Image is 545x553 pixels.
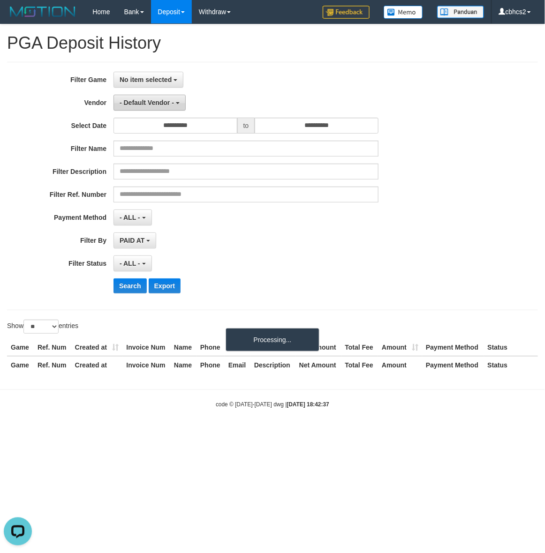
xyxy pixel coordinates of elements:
[120,237,144,244] span: PAID AT
[120,76,172,83] span: No item selected
[378,339,422,356] th: Amount
[120,260,140,267] span: - ALL -
[170,356,197,374] th: Name
[197,339,225,356] th: Phone
[384,6,423,19] img: Button%20Memo.svg
[23,320,59,334] select: Showentries
[114,278,147,293] button: Search
[7,339,34,356] th: Game
[114,209,151,225] button: - ALL -
[341,356,378,374] th: Total Fee
[114,255,151,271] button: - ALL -
[341,339,378,356] th: Total Fee
[170,339,197,356] th: Name
[114,72,183,88] button: No item selected
[484,339,538,356] th: Status
[7,356,34,374] th: Game
[122,356,170,374] th: Invoice Num
[422,356,484,374] th: Payment Method
[114,232,156,248] button: PAID AT
[71,339,123,356] th: Created at
[4,4,32,32] button: Open LiveChat chat widget
[437,6,484,18] img: panduan.png
[323,6,370,19] img: Feedback.jpg
[216,401,329,408] small: code © [DATE]-[DATE] dwg |
[34,356,71,374] th: Ref. Num
[34,339,71,356] th: Ref. Num
[295,356,341,374] th: Net Amount
[225,356,250,374] th: Email
[197,356,225,374] th: Phone
[7,34,538,52] h1: PGA Deposit History
[250,356,295,374] th: Description
[226,328,319,351] div: Processing...
[422,339,484,356] th: Payment Method
[120,99,174,106] span: - Default Vendor -
[122,339,170,356] th: Invoice Num
[149,278,181,293] button: Export
[7,320,78,334] label: Show entries
[120,214,140,221] span: - ALL -
[378,356,422,374] th: Amount
[225,339,250,356] th: Email
[71,356,123,374] th: Created at
[287,401,329,408] strong: [DATE] 18:42:37
[237,118,255,134] span: to
[484,356,538,374] th: Status
[7,5,78,19] img: MOTION_logo.png
[114,95,186,111] button: - Default Vendor -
